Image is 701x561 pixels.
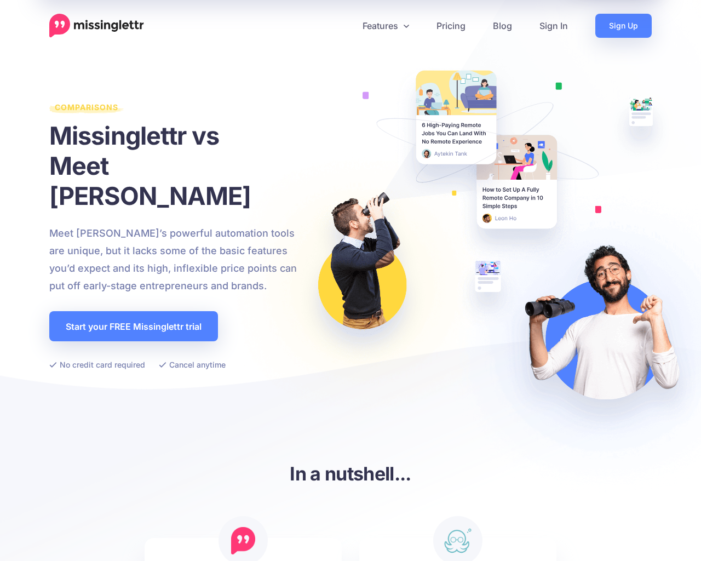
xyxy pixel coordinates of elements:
h3: In a nutshell... [49,461,652,486]
a: Start your FREE Missinglettr trial [49,311,218,341]
li: Cancel anytime [159,358,226,371]
img: Meet Edgar [444,527,472,554]
a: Sign Up [595,14,652,38]
a: Sign In [526,14,582,38]
p: Meet [PERSON_NAME]’s powerful automation tools are unique, but it lacks some of the basic feature... [49,225,309,295]
h1: Missinglettr vs Meet [PERSON_NAME] [49,121,309,211]
a: Features [349,14,423,38]
li: No credit card required [49,358,145,371]
span: Comparisons [49,102,124,117]
a: Home [49,14,144,38]
a: Blog [479,14,526,38]
a: Pricing [423,14,479,38]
